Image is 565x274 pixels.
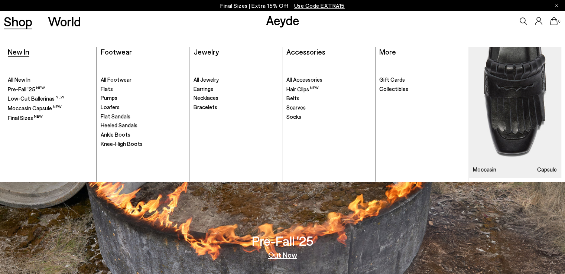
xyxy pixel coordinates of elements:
[8,95,64,102] span: Low-Cut Ballerinas
[469,47,561,177] img: Mobile_e6eede4d-78b8-4bd1-ae2a-4197e375e133_900x.jpg
[252,234,314,247] h3: Pre-Fall '25
[8,95,92,102] a: Low-Cut Ballerinas
[286,104,371,111] a: Scarves
[101,94,117,101] span: Pumps
[101,122,185,129] a: Heeled Sandals
[286,113,301,120] span: Socks
[286,95,299,101] span: Belts
[266,12,299,28] a: Aeyde
[537,167,557,172] h3: Capsule
[286,86,319,92] span: Hair Clips
[379,85,464,93] a: Collectibles
[8,86,45,92] span: Pre-Fall '25
[101,140,185,148] a: Knee-High Boots
[8,47,29,56] a: New In
[194,85,278,93] a: Earrings
[286,47,325,56] a: Accessories
[8,85,92,93] a: Pre-Fall '25
[194,94,278,102] a: Necklaces
[286,104,306,111] span: Scarves
[286,113,371,121] a: Socks
[379,47,396,56] a: More
[550,17,558,25] a: 0
[194,85,213,92] span: Earrings
[194,76,219,83] span: All Jewelry
[8,114,43,121] span: Final Sizes
[286,95,371,102] a: Belts
[101,113,185,120] a: Flat Sandals
[101,104,185,111] a: Loafers
[101,131,185,138] a: Ankle Boots
[220,1,345,10] p: Final Sizes | Extra 15% Off
[101,76,131,83] span: All Footwear
[101,85,185,93] a: Flats
[4,15,32,28] a: Shop
[286,85,371,93] a: Hair Clips
[8,104,92,112] a: Moccasin Capsule
[48,15,81,28] a: World
[101,47,132,56] a: Footwear
[558,19,561,23] span: 0
[194,104,278,111] a: Bracelets
[379,76,464,84] a: Gift Cards
[101,113,130,120] span: Flat Sandals
[8,114,92,122] a: Final Sizes
[8,76,92,84] a: All New In
[469,47,561,177] a: Moccasin Capsule
[101,104,120,110] span: Loafers
[286,76,322,83] span: All Accessories
[101,76,185,84] a: All Footwear
[101,122,137,128] span: Heeled Sandals
[194,94,218,101] span: Necklaces
[101,131,130,138] span: Ankle Boots
[194,104,217,110] span: Bracelets
[379,85,408,92] span: Collectibles
[8,105,62,111] span: Moccasin Capsule
[101,140,143,147] span: Knee-High Boots
[8,76,30,83] span: All New In
[194,76,278,84] a: All Jewelry
[294,2,345,9] span: Navigate to /collections/ss25-final-sizes
[101,94,185,102] a: Pumps
[101,85,113,92] span: Flats
[473,167,496,172] h3: Moccasin
[286,76,371,84] a: All Accessories
[268,251,297,258] a: Out Now
[194,47,219,56] a: Jewelry
[379,76,405,83] span: Gift Cards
